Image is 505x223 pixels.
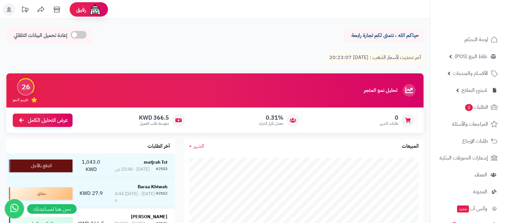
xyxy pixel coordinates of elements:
[9,187,73,200] div: معلق
[348,32,419,39] p: حياكم الله ، نتمنى لكم تجارة رابحة
[434,150,501,166] a: إشعارات التحويلات البنكية
[131,213,167,220] strong: [PERSON_NAME]
[462,137,488,145] span: طلبات الإرجاع
[259,114,283,121] span: 0.31%
[28,117,68,124] span: عرض التحليل الكامل
[473,187,487,196] span: المدونة
[144,159,167,166] strong: matjrah Tst
[115,166,149,173] div: [DATE] - 10:48 ص
[456,204,487,213] span: وآتس آب
[434,116,501,132] a: المراجعات والأسئلة
[156,191,167,204] div: #2152
[13,97,28,103] span: تقييم النمو
[115,191,156,204] div: [DATE] - [DATE] 4:44 م
[380,114,398,121] span: 0
[156,166,167,173] div: #2153
[434,201,501,216] a: وآتس آبجديد
[327,51,424,64] p: آخر تحديث لأسعار الذهب : [DATE] 20:23:07
[148,144,170,149] h3: آخر الطلبات
[89,3,102,16] img: ai-face.png
[139,114,169,121] span: 366.5 KWD
[402,144,419,149] h3: المبيعات
[75,179,107,209] td: 27.9 KWD
[452,120,488,129] span: المراجعات والأسئلة
[434,167,501,182] a: العملاء
[194,142,204,150] span: الشهر
[465,104,473,111] span: 2
[464,35,488,44] span: لوحة التحكم
[434,100,501,115] a: الطلبات2
[75,153,107,178] td: 1,043.0 KWD
[13,114,73,127] a: عرض التحليل الكامل
[76,6,86,13] span: رفيق
[434,133,501,149] a: طلبات الإرجاع
[139,121,169,126] span: متوسط طلب العميل
[455,52,487,61] span: نقاط البيع (POS)
[259,121,283,126] span: معدل تكرار الشراء
[434,184,501,199] a: المدونة
[189,143,204,150] a: الشهر
[453,69,488,78] span: الأقسام والمنتجات
[14,32,67,39] span: إعادة تحميل البيانات التلقائي
[440,153,488,162] span: إشعارات التحويلات البنكية
[380,121,398,126] span: طلبات الشهر
[9,160,73,172] div: الدفع بالآجل
[464,103,488,112] span: الطلبات
[475,170,487,179] span: العملاء
[364,88,397,93] h3: تحليل نمو المتجر
[17,3,33,18] a: تحديثات المنصة
[138,183,167,190] strong: Baraa Khtwah
[457,205,469,212] span: جديد
[434,32,501,47] a: لوحة التحكم
[462,86,487,95] span: مُنشئ النماذج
